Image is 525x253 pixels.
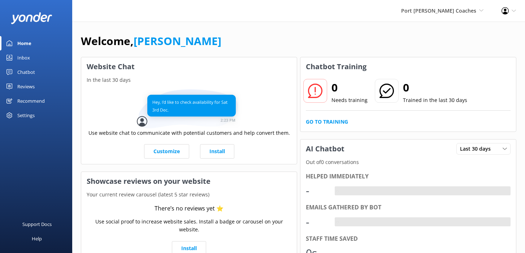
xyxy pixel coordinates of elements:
[403,79,467,96] h2: 0
[335,186,340,196] div: -
[331,79,368,96] h2: 0
[88,129,290,137] p: Use website chat to communicate with potential customers and help convert them.
[155,204,224,213] div: There’s no reviews yet ⭐
[17,108,35,123] div: Settings
[306,203,511,212] div: Emails gathered by bot
[134,34,221,48] a: [PERSON_NAME]
[331,96,368,104] p: Needs training
[17,50,30,65] div: Inbox
[87,218,291,234] p: Use social proof to increase website sales. Install a badge or carousel on your website.
[17,79,35,94] div: Reviews
[22,217,52,231] div: Support Docs
[32,231,42,246] div: Help
[11,12,52,24] img: yonder-white-logo.png
[17,36,31,50] div: Home
[300,158,516,166] p: Out of 0 conversations
[306,182,327,199] div: -
[300,57,372,76] h3: Chatbot Training
[17,94,45,108] div: Recommend
[200,144,234,159] a: Install
[81,57,297,76] h3: Website Chat
[81,172,297,191] h3: Showcase reviews on your website
[460,145,495,153] span: Last 30 days
[137,89,242,129] img: conversation...
[144,144,189,159] a: Customize
[306,234,511,244] div: Staff time saved
[403,96,467,104] p: Trained in the last 30 days
[401,7,476,14] span: Port [PERSON_NAME] Coaches
[81,76,297,84] p: In the last 30 days
[17,65,35,79] div: Chatbot
[306,213,327,231] div: -
[306,118,348,126] a: Go to Training
[335,217,340,227] div: -
[300,139,350,158] h3: AI Chatbot
[306,172,511,181] div: Helped immediately
[81,32,221,50] h1: Welcome,
[81,191,297,199] p: Your current review carousel (latest 5 star reviews)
